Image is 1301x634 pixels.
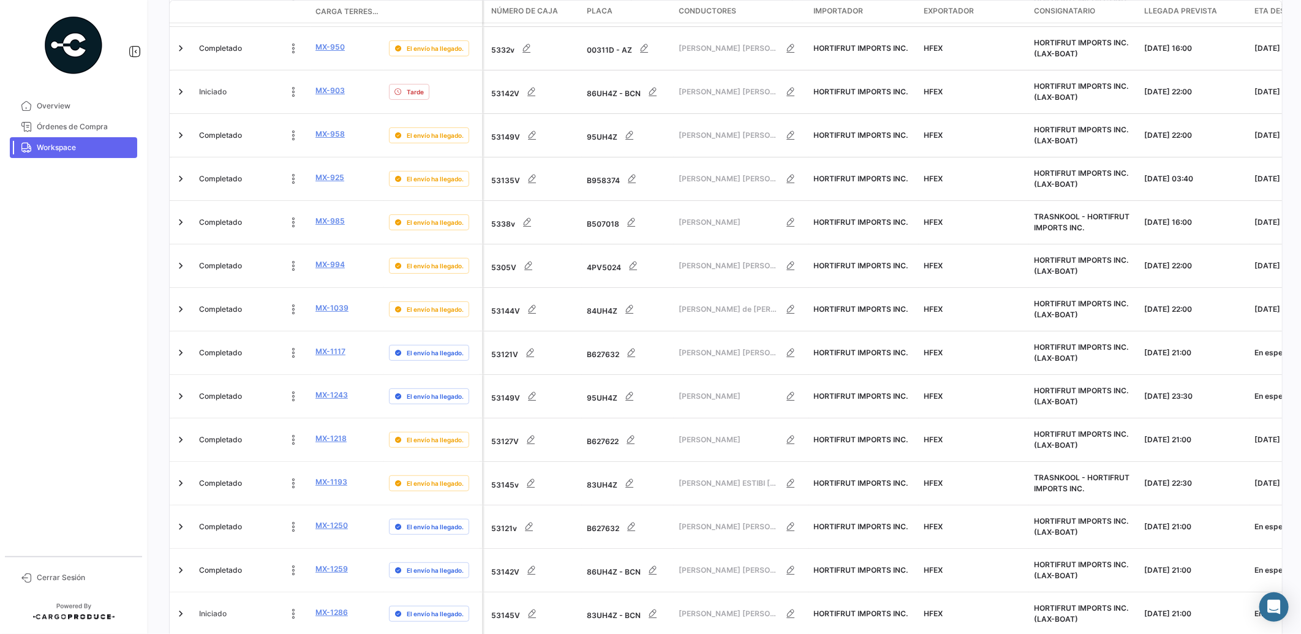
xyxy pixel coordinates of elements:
div: 53145V [491,602,577,626]
a: MX-958 [315,129,345,140]
span: HFEX [924,478,943,488]
div: 5305V [491,254,577,278]
span: Llegada prevista [1144,6,1217,17]
span: [DATE] 16:00 [1144,217,1192,227]
div: B958374 [587,167,669,191]
span: Completado [199,434,242,445]
datatable-header-cell: Consignatario [1029,1,1139,23]
a: Expand/Collapse Row [175,477,187,489]
a: Expand/Collapse Row [175,260,187,272]
div: 83UH4Z [587,471,669,496]
span: Completado [199,304,242,315]
a: MX-925 [315,172,344,183]
span: HFEX [924,304,943,314]
span: [DATE] 21:00 [1144,435,1191,444]
div: 95UH4Z [587,384,669,409]
div: 86UH4Z - BCN [587,80,669,104]
span: El envío ha llegado. [407,435,464,445]
span: [PERSON_NAME] [PERSON_NAME] [679,130,779,141]
span: [PERSON_NAME] [679,434,779,445]
span: [DATE] 22:30 [1144,478,1192,488]
span: HFEX [924,87,943,96]
datatable-header-cell: Importador [809,1,919,23]
datatable-header-cell: Placa [582,1,674,23]
div: 86UH4Z - BCN [587,558,669,583]
div: Abrir Intercom Messenger [1259,592,1289,622]
span: El envío ha llegado. [407,478,464,488]
span: HORTIFRUT IMPORTS INC. [813,565,908,575]
span: El envío ha llegado. [407,217,464,227]
span: Completado [199,391,242,402]
span: Completado [199,130,242,141]
span: [DATE] 21:00 [1144,565,1191,575]
span: Cerrar Sesión [37,572,132,583]
datatable-header-cell: Número de Caja [484,1,582,23]
span: [DATE] 22:00 [1144,130,1192,140]
span: El envío ha llegado. [407,565,464,575]
span: HFEX [924,565,943,575]
div: 53135V [491,167,577,191]
div: 5332v [491,36,577,61]
a: MX-1218 [315,433,347,444]
span: HFEX [924,522,943,531]
datatable-header-cell: Conductores [674,1,809,23]
span: HORTIFRUT IMPORTS INC. [813,435,908,444]
a: Expand/Collapse Row [175,129,187,142]
span: HFEX [924,348,943,357]
span: HORTIFRUT IMPORTS INC. [813,391,908,401]
datatable-header-cell: Llegada prevista [1139,1,1250,23]
span: Carga Terrestre # [315,6,379,17]
span: HORTIFRUT IMPORTS INC. [813,87,908,96]
span: HFEX [924,609,943,618]
div: 53149V [491,123,577,148]
span: HFEX [924,43,943,53]
span: Iniciado [199,86,227,97]
span: Importador [813,6,863,17]
span: HORTIFRUT IMPORTS INC. (LAX-BOAT) [1034,38,1128,58]
span: [PERSON_NAME] [PERSON_NAME] [679,521,779,532]
div: 53127V [491,428,577,452]
span: HORTIFRUT IMPORTS INC. [813,348,908,357]
span: Completado [199,521,242,532]
span: [DATE] 22:00 [1144,304,1192,314]
datatable-header-cell: Estado [194,7,311,17]
span: HFEX [924,130,943,140]
span: TRASNKOOL - HORTIFRUT IMPORTS INC. [1034,212,1129,232]
span: [DATE] 23:30 [1144,391,1193,401]
a: MX-1259 [315,564,348,575]
span: HORTIFRUT IMPORTS INC. (LAX-BOAT) [1034,168,1128,189]
div: 53121v [491,515,577,539]
div: 84UH4Z [587,297,669,322]
a: Overview [10,96,137,116]
a: MX-1286 [315,607,348,618]
span: [PERSON_NAME] [PERSON_NAME] [679,86,779,97]
span: Placa [587,6,613,17]
span: Completado [199,173,242,184]
a: Expand/Collapse Row [175,42,187,55]
span: Exportador [924,6,974,17]
span: [DATE] 16:00 [1144,43,1192,53]
a: Workspace [10,137,137,158]
div: 53149V [491,384,577,409]
span: HORTIFRUT IMPORTS INC. [813,609,908,618]
div: B507018 [587,210,669,235]
span: HORTIFRUT IMPORTS INC. [813,130,908,140]
span: El envío ha llegado. [407,43,464,53]
span: El envío ha llegado. [407,348,464,358]
span: HORTIFRUT IMPORTS INC. (LAX-BOAT) [1034,255,1128,276]
a: MX-950 [315,42,345,53]
div: 00311D - AZ [587,36,669,61]
div: 53145v [491,471,577,496]
a: Expand/Collapse Row [175,216,187,228]
span: [PERSON_NAME] [PERSON_NAME] [679,43,779,54]
span: [PERSON_NAME] [679,391,779,402]
a: MX-985 [315,216,345,227]
a: MX-994 [315,259,345,270]
div: 53121V [491,341,577,365]
span: HORTIFRUT IMPORTS INC. [813,304,908,314]
span: Conductores [679,6,736,17]
a: Expand/Collapse Row [175,86,187,98]
span: Consignatario [1034,6,1095,17]
div: 53142V [491,80,577,104]
span: [PERSON_NAME] de [PERSON_NAME] [679,304,779,315]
